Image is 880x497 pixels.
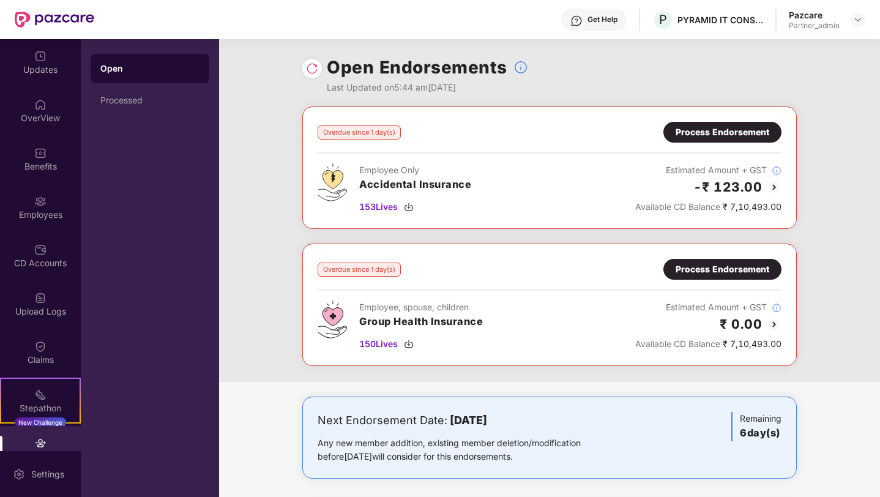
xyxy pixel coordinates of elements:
img: svg+xml;base64,PHN2ZyBpZD0iQmFjay0yMHgyMCIgeG1sbnM9Imh0dHA6Ly93d3cudzMub3JnLzIwMDAvc3ZnIiB3aWR0aD... [767,317,781,332]
div: Estimated Amount + GST [635,163,781,177]
img: svg+xml;base64,PHN2ZyBpZD0iSG9tZSIgeG1sbnM9Imh0dHA6Ly93d3cudzMub3JnLzIwMDAvc3ZnIiB3aWR0aD0iMjAiIG... [34,99,47,111]
img: svg+xml;base64,PHN2ZyBpZD0iQmFjay0yMHgyMCIgeG1sbnM9Imh0dHA6Ly93d3cudzMub3JnLzIwMDAvc3ZnIiB3aWR0aD... [767,180,781,195]
span: P [659,12,667,27]
img: svg+xml;base64,PHN2ZyB4bWxucz0iaHR0cDovL3d3dy53My5vcmcvMjAwMC9zdmciIHdpZHRoPSI0OS4zMjEiIGhlaWdodD... [318,163,347,201]
div: Stepathon [1,402,80,414]
div: Processed [100,95,199,105]
div: Employee Only [359,163,471,177]
h2: ₹ 0.00 [720,314,762,334]
h3: Accidental Insurance [359,177,471,193]
h3: 6 day(s) [740,425,781,441]
h3: Group Health Insurance [359,314,483,330]
img: svg+xml;base64,PHN2ZyBpZD0iSGVscC0zMngzMiIgeG1sbnM9Imh0dHA6Ly93d3cudzMub3JnLzIwMDAvc3ZnIiB3aWR0aD... [570,15,583,27]
div: Open [100,62,199,75]
span: 153 Lives [359,200,398,214]
div: Last Updated on 5:44 am[DATE] [327,81,528,94]
img: svg+xml;base64,PHN2ZyBpZD0iRG93bmxvYWQtMzJ4MzIiIHhtbG5zPSJodHRwOi8vd3d3LnczLm9yZy8yMDAwL3N2ZyIgd2... [404,202,414,212]
img: svg+xml;base64,PHN2ZyB4bWxucz0iaHR0cDovL3d3dy53My5vcmcvMjAwMC9zdmciIHdpZHRoPSI0Ny43MTQiIGhlaWdodD... [318,301,347,338]
div: Overdue since 1 day(s) [318,125,401,140]
img: svg+xml;base64,PHN2ZyBpZD0iSW5mb18tXzMyeDMyIiBkYXRhLW5hbWU9IkluZm8gLSAzMngzMiIgeG1sbnM9Imh0dHA6Ly... [513,60,528,75]
img: svg+xml;base64,PHN2ZyBpZD0iVXBsb2FkX0xvZ3MiIGRhdGEtbmFtZT0iVXBsb2FkIExvZ3MiIHhtbG5zPSJodHRwOi8vd3... [34,292,47,304]
div: Overdue since 1 day(s) [318,263,401,277]
img: svg+xml;base64,PHN2ZyB4bWxucz0iaHR0cDovL3d3dy53My5vcmcvMjAwMC9zdmciIHdpZHRoPSIyMSIgaGVpZ2h0PSIyMC... [34,389,47,401]
div: PYRAMID IT CONSULTING PRIVATE LIMITED [677,14,763,26]
img: svg+xml;base64,PHN2ZyBpZD0iSW5mb18tXzMyeDMyIiBkYXRhLW5hbWU9IkluZm8gLSAzMngzMiIgeG1sbnM9Imh0dHA6Ly... [772,166,781,176]
img: New Pazcare Logo [15,12,94,28]
img: svg+xml;base64,PHN2ZyBpZD0iRG93bmxvYWQtMzJ4MzIiIHhtbG5zPSJodHRwOi8vd3d3LnczLm9yZy8yMDAwL3N2ZyIgd2... [404,339,414,349]
div: Employee, spouse, children [359,301,483,314]
h1: Open Endorsements [327,54,507,81]
img: svg+xml;base64,PHN2ZyBpZD0iQmVuZWZpdHMiIHhtbG5zPSJodHRwOi8vd3d3LnczLm9yZy8yMDAwL3N2ZyIgd2lkdGg9Ij... [34,147,47,159]
img: svg+xml;base64,PHN2ZyBpZD0iRW1wbG95ZWVzIiB4bWxucz0iaHR0cDovL3d3dy53My5vcmcvMjAwMC9zdmciIHdpZHRoPS... [34,195,47,207]
div: ₹ 7,10,493.00 [635,337,781,351]
div: Partner_admin [789,21,840,31]
img: svg+xml;base64,PHN2ZyBpZD0iRHJvcGRvd24tMzJ4MzIiIHhtbG5zPSJodHRwOi8vd3d3LnczLm9yZy8yMDAwL3N2ZyIgd2... [853,15,863,24]
img: svg+xml;base64,PHN2ZyBpZD0iU2V0dGluZy0yMHgyMCIgeG1sbnM9Imh0dHA6Ly93d3cudzMub3JnLzIwMDAvc3ZnIiB3aW... [13,468,25,480]
div: Estimated Amount + GST [635,301,781,314]
div: Any new member addition, existing member deletion/modification before [DATE] will consider for th... [318,436,619,463]
h2: -₹ 123.00 [693,177,763,197]
img: svg+xml;base64,PHN2ZyBpZD0iQ0RfQWNjb3VudHMiIGRhdGEtbmFtZT0iQ0QgQWNjb3VudHMiIHhtbG5zPSJodHRwOi8vd3... [34,244,47,256]
div: Get Help [587,15,617,24]
div: Process Endorsement [676,263,769,276]
img: svg+xml;base64,PHN2ZyBpZD0iUmVsb2FkLTMyeDMyIiB4bWxucz0iaHR0cDovL3d3dy53My5vcmcvMjAwMC9zdmciIHdpZH... [306,62,318,75]
div: New Challenge [15,417,66,427]
div: Pazcare [789,9,840,21]
b: [DATE] [450,414,487,427]
img: svg+xml;base64,PHN2ZyBpZD0iSW5mb18tXzMyeDMyIiBkYXRhLW5hbWU9IkluZm8gLSAzMngzMiIgeG1sbnM9Imh0dHA6Ly... [772,303,781,313]
div: ₹ 7,10,493.00 [635,200,781,214]
img: svg+xml;base64,PHN2ZyBpZD0iVXBkYXRlZCIgeG1sbnM9Imh0dHA6Ly93d3cudzMub3JnLzIwMDAvc3ZnIiB3aWR0aD0iMj... [34,50,47,62]
div: Next Endorsement Date: [318,412,619,429]
span: Available CD Balance [635,201,720,212]
div: Settings [28,468,68,480]
img: svg+xml;base64,PHN2ZyBpZD0iQ2xhaW0iIHhtbG5zPSJodHRwOi8vd3d3LnczLm9yZy8yMDAwL3N2ZyIgd2lkdGg9IjIwIi... [34,340,47,353]
span: Available CD Balance [635,338,720,349]
span: 150 Lives [359,337,398,351]
div: Process Endorsement [676,125,769,139]
img: svg+xml;base64,PHN2ZyBpZD0iRW5kb3JzZW1lbnRzIiB4bWxucz0iaHR0cDovL3d3dy53My5vcmcvMjAwMC9zdmciIHdpZH... [34,437,47,449]
div: Remaining [731,412,781,441]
